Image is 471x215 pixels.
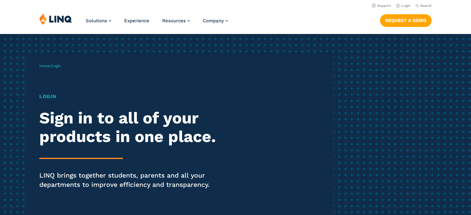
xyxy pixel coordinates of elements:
a: Resources [162,18,190,24]
a: Request a Demo [380,14,432,27]
a: Solutions [86,18,111,24]
a: Support [372,4,391,8]
button: Open Search Bar [416,3,432,8]
span: Resources [162,18,186,24]
h1: Login [39,93,221,100]
a: Login [396,4,411,8]
nav: Button Navigation [380,13,432,27]
span: Search [420,4,432,8]
h2: Sign in to all of your products in one place. [39,109,221,146]
a: Company [203,18,228,24]
span: / [39,64,61,68]
a: Home [39,64,50,68]
img: LINQ | K‑12 Software [39,13,72,25]
p: LINQ brings together students, parents and all your departments to improve efficiency and transpa... [39,171,221,189]
a: Experience [124,18,149,24]
span: Solutions [86,18,107,24]
span: Company [203,18,224,24]
nav: Primary Navigation [86,13,228,33]
span: Login [51,64,61,68]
